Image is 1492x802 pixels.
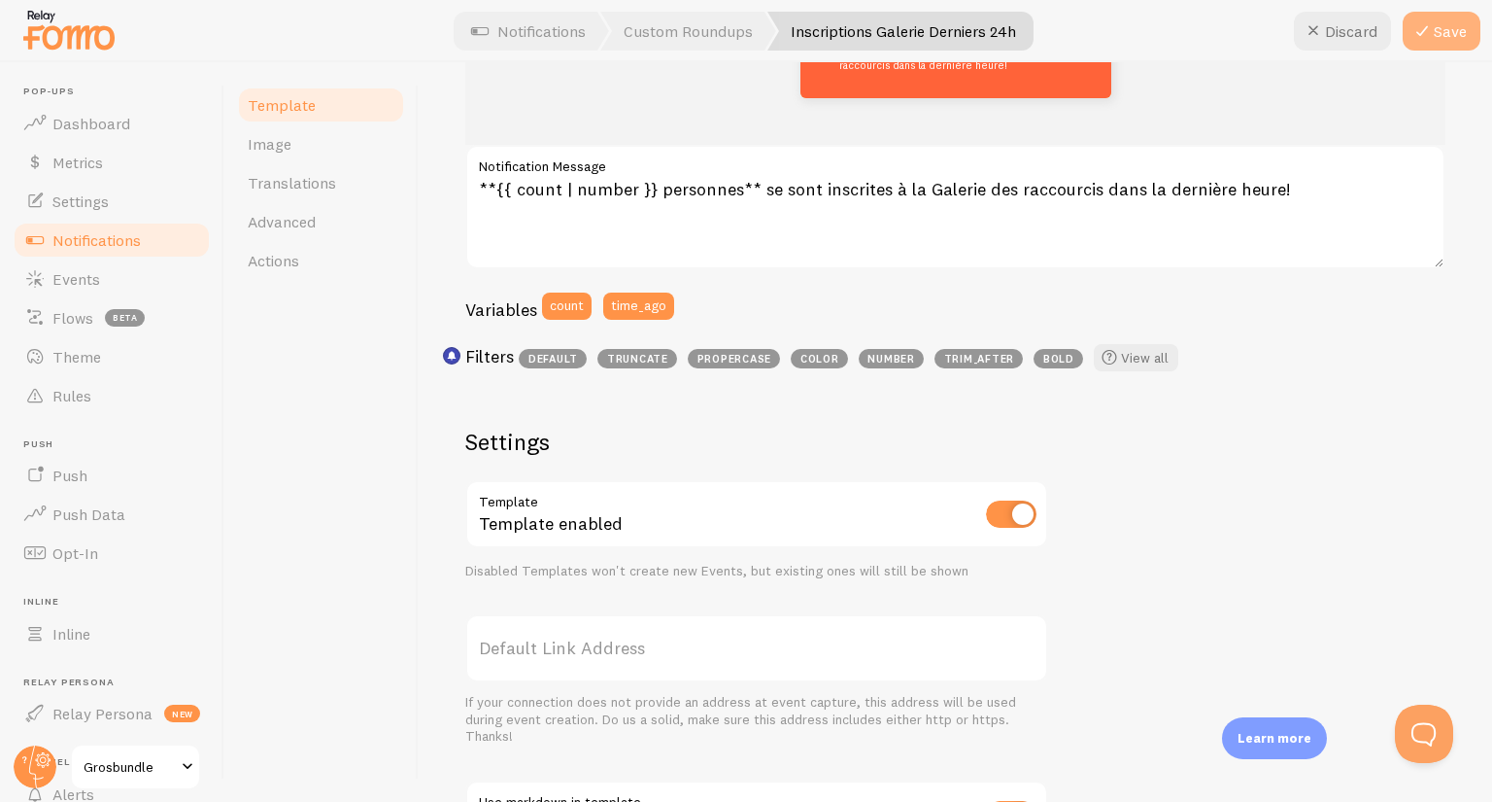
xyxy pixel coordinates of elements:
[23,86,212,98] span: Pop-ups
[236,241,406,280] a: Actions
[248,251,299,270] span: Actions
[465,427,1048,457] h2: Settings
[688,349,780,368] span: propercase
[164,705,200,722] span: new
[52,153,103,172] span: Metrics
[23,438,212,451] span: Push
[859,349,924,368] span: number
[70,744,201,790] a: Grosbundle
[20,5,118,54] img: fomo-relay-logo-orange.svg
[603,293,674,320] button: time_ago
[465,694,1048,746] div: If your connection does not provide an address at event capture, this address will be used during...
[105,309,145,327] span: beta
[443,347,460,365] svg: <p>Use filters like | propercase to change CITY to City in your templates</p>
[236,86,406,124] a: Template
[465,298,537,321] h3: Variables
[52,114,130,133] span: Dashboard
[12,143,212,182] a: Metrics
[597,349,677,368] span: truncate
[12,456,212,495] a: Push
[12,495,212,534] a: Push Data
[1034,349,1083,368] span: bold
[12,614,212,653] a: Inline
[12,221,212,260] a: Notifications
[236,202,406,241] a: Advanced
[12,104,212,143] a: Dashboard
[465,145,1445,178] label: Notification Message
[542,293,592,320] button: count
[52,466,87,485] span: Push
[248,95,316,115] span: Template
[839,48,1072,71] p: se sont inscrites à la Galerie des raccourcis dans la dernière heure!
[934,349,1023,368] span: trim_after
[23,677,212,689] span: Relay Persona
[12,260,212,298] a: Events
[52,269,100,289] span: Events
[52,505,125,524] span: Push Data
[465,345,514,367] h3: Filters
[52,543,98,563] span: Opt-In
[1238,729,1311,748] p: Learn more
[248,212,316,231] span: Advanced
[52,624,90,644] span: Inline
[248,173,336,192] span: Translations
[236,124,406,163] a: Image
[791,349,848,368] span: color
[236,163,406,202] a: Translations
[23,596,212,609] span: Inline
[52,704,153,723] span: Relay Persona
[12,182,212,221] a: Settings
[12,337,212,376] a: Theme
[52,386,91,405] span: Rules
[52,192,109,211] span: Settings
[12,694,212,733] a: Relay Persona new
[248,134,291,154] span: Image
[52,230,141,250] span: Notifications
[52,347,101,366] span: Theme
[1395,705,1453,763] iframe: Help Scout Beacon - Open
[84,755,176,779] span: Grosbundle
[12,534,212,573] a: Opt-In
[52,308,93,328] span: Flows
[519,349,587,368] span: default
[465,480,1048,551] div: Template enabled
[12,376,212,415] a: Rules
[12,298,212,337] a: Flows beta
[1222,717,1327,759] div: Learn more
[465,563,1048,580] div: Disabled Templates won't create new Events, but existing ones will still be shown
[1094,344,1178,371] a: View all
[465,614,1048,682] label: Default Link Address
